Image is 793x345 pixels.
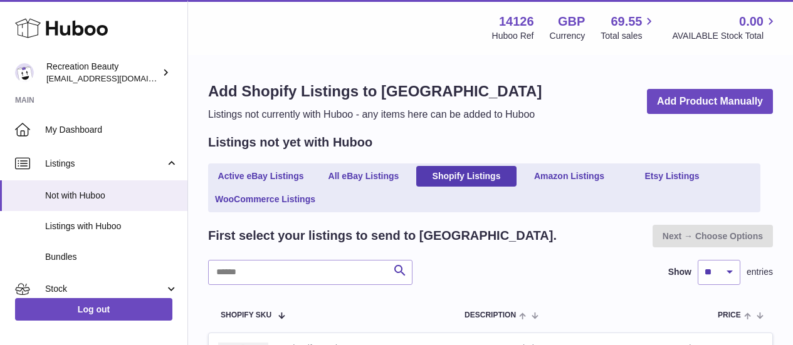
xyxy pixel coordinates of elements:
[739,13,764,30] span: 0.00
[45,158,165,170] span: Listings
[45,251,178,263] span: Bundles
[668,266,691,278] label: Show
[747,266,773,278] span: entries
[672,13,778,42] a: 0.00 AVAILABLE Stock Total
[601,13,656,42] a: 69.55 Total sales
[15,298,172,321] a: Log out
[611,13,642,30] span: 69.55
[647,89,773,115] a: Add Product Manually
[208,81,542,101] h1: Add Shopify Listings to [GEOGRAPHIC_DATA]
[208,227,557,244] h2: First select your listings to send to [GEOGRAPHIC_DATA].
[45,124,178,136] span: My Dashboard
[601,30,656,42] span: Total sales
[465,311,516,319] span: Description
[46,73,184,83] span: [EMAIL_ADDRESS][DOMAIN_NAME]
[718,311,741,319] span: Price
[211,166,311,187] a: Active eBay Listings
[519,166,619,187] a: Amazon Listings
[672,30,778,42] span: AVAILABLE Stock Total
[45,283,165,295] span: Stock
[313,166,414,187] a: All eBay Listings
[211,189,320,210] a: WooCommerce Listings
[208,134,372,151] h2: Listings not yet with Huboo
[45,220,178,232] span: Listings with Huboo
[550,30,586,42] div: Currency
[558,13,585,30] strong: GBP
[45,190,178,202] span: Not with Huboo
[499,13,534,30] strong: 14126
[416,166,517,187] a: Shopify Listings
[46,61,159,85] div: Recreation Beauty
[492,30,534,42] div: Huboo Ref
[208,108,542,121] p: Listings not currently with Huboo - any items here can be added to Huboo
[221,311,271,319] span: Shopify SKU
[622,166,722,187] a: Etsy Listings
[15,63,34,82] img: internalAdmin-14126@internal.huboo.com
